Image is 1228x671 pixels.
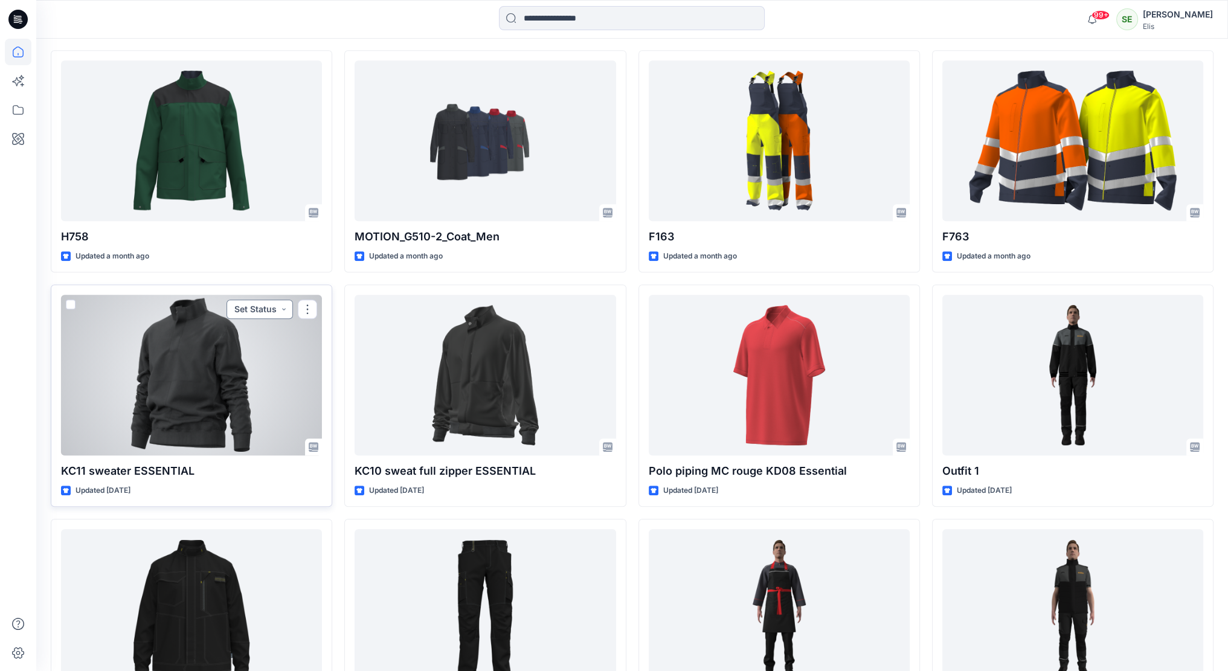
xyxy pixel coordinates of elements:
[1143,7,1213,22] div: [PERSON_NAME]
[1091,10,1110,20] span: 99+
[76,250,149,263] p: Updated a month ago
[663,484,718,497] p: Updated [DATE]
[355,60,616,221] a: MOTION_G510-2_Coat_Men
[355,463,616,480] p: KC10 sweat full zipper ESSENTIAL
[355,228,616,245] p: MOTION_G510-2_Coat_Men
[355,295,616,455] a: KC10 sweat full zipper ESSENTIAL
[957,484,1012,497] p: Updated [DATE]
[663,250,737,263] p: Updated a month ago
[649,295,910,455] a: Polo piping MC rouge KD08 Essential
[942,463,1203,480] p: Outfit 1
[76,484,130,497] p: Updated [DATE]
[1116,8,1138,30] div: SE
[61,463,322,480] p: KC11 sweater ESSENTIAL
[369,250,443,263] p: Updated a month ago
[942,295,1203,455] a: Outfit 1
[942,228,1203,245] p: F763
[942,60,1203,221] a: F763
[649,463,910,480] p: Polo piping MC rouge KD08 Essential
[369,484,424,497] p: Updated [DATE]
[61,60,322,221] a: H758
[649,228,910,245] p: F163
[61,228,322,245] p: H758
[1143,22,1213,31] div: Elis
[957,250,1030,263] p: Updated a month ago
[61,295,322,455] a: KC11 sweater ESSENTIAL
[649,60,910,221] a: F163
